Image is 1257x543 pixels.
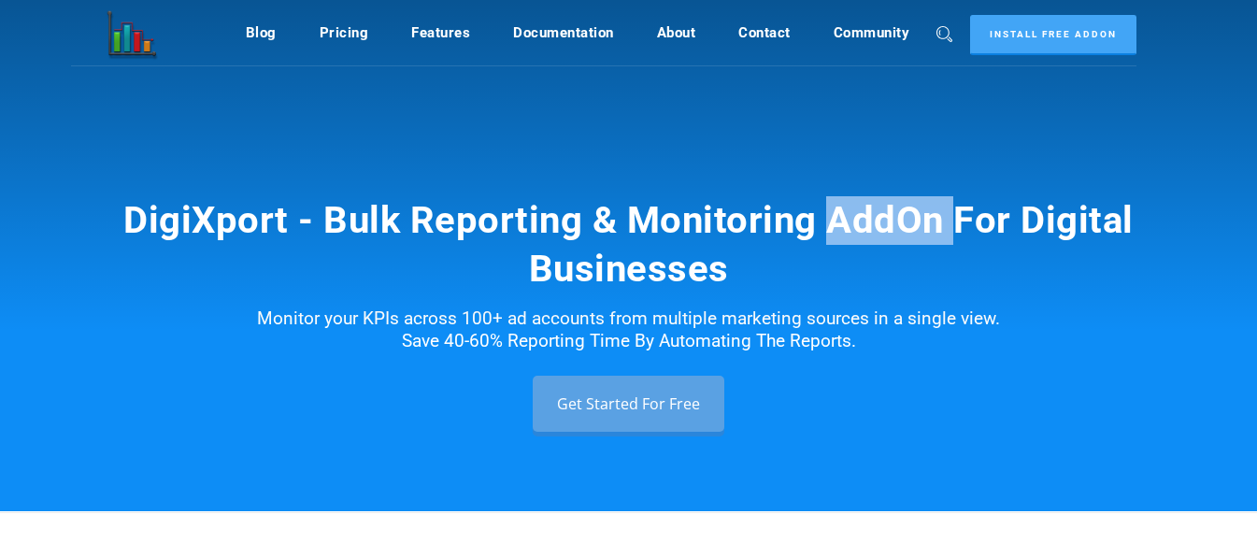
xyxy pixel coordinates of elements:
div: Widget de chat [1164,453,1257,543]
a: About [657,15,696,50]
a: Pricing [320,15,369,50]
a: Contact [738,15,791,50]
a: Community [834,15,910,50]
div: Palabras clave [220,110,297,122]
a: Blog [246,15,277,50]
div: Dominio [98,110,143,122]
div: v 4.0.25 [52,30,92,45]
img: tab_domain_overview_orange.svg [78,108,93,123]
img: website_grey.svg [30,49,45,64]
a: Get Started For Free [533,376,724,432]
img: tab_keywords_by_traffic_grey.svg [199,108,214,123]
iframe: Chat Widget [1164,453,1257,543]
h1: DigiXport - Bulk Reporting & Monitoring AddOn For Digital Businesses [96,196,1162,293]
a: Install Free Addon [970,15,1136,55]
img: logo_orange.svg [30,30,45,45]
div: [PERSON_NAME]: [DOMAIN_NAME] [49,49,267,64]
a: Features [411,15,470,50]
a: Documentation [513,15,614,50]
